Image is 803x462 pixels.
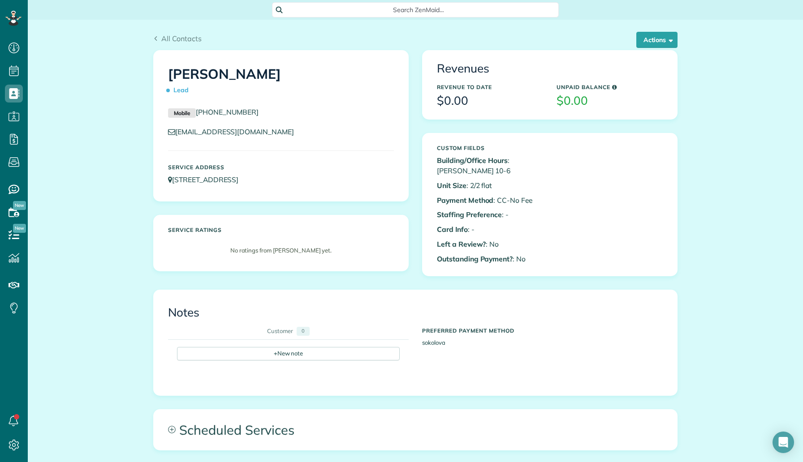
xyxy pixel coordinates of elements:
b: Outstanding Payment? [437,254,513,263]
b: Payment Method [437,196,493,205]
b: Card Info [437,225,468,234]
h1: [PERSON_NAME] [168,67,394,98]
div: New note [177,347,400,360]
p: : No [437,239,543,249]
p: : No [437,254,543,264]
a: Scheduled Services [154,410,677,450]
p: : [PERSON_NAME] 10-6 [437,155,543,176]
h3: Revenues [437,62,663,75]
a: [STREET_ADDRESS] [168,175,247,184]
p: : 2/2 flat [437,180,543,191]
span: All Contacts [161,34,202,43]
b: Staffing Preference [437,210,502,219]
h3: $0.00 [557,94,663,107]
span: Lead [168,82,192,98]
a: Mobile[PHONE_NUMBER] [168,107,259,116]
h3: $0.00 [437,94,543,107]
span: + [274,349,277,357]
h5: Revenue to Date [437,84,543,90]
a: All Contacts [153,33,202,44]
b: Left a Review? [437,240,486,248]
div: Open Intercom Messenger [773,432,794,453]
div: sokolova [415,323,669,355]
h3: Notes [168,306,663,319]
a: [EMAIL_ADDRESS][DOMAIN_NAME] [168,127,302,136]
small: Mobile [168,108,196,118]
p: : - [437,224,543,235]
h5: Preferred Payment Method [422,328,663,334]
h5: Unpaid Balance [557,84,663,90]
h5: Custom Fields [437,145,543,151]
p: No ratings from [PERSON_NAME] yet. [173,246,389,255]
h5: Service Address [168,164,394,170]
p: : - [437,210,543,220]
h5: Service ratings [168,227,394,233]
p: : CC-No Fee [437,195,543,205]
b: Building/Office Hours [437,156,508,165]
span: New [13,201,26,210]
div: Customer [267,327,293,335]
div: 0 [297,327,310,335]
span: New [13,224,26,233]
button: Actions [636,32,678,48]
b: Unit Size [437,181,466,190]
